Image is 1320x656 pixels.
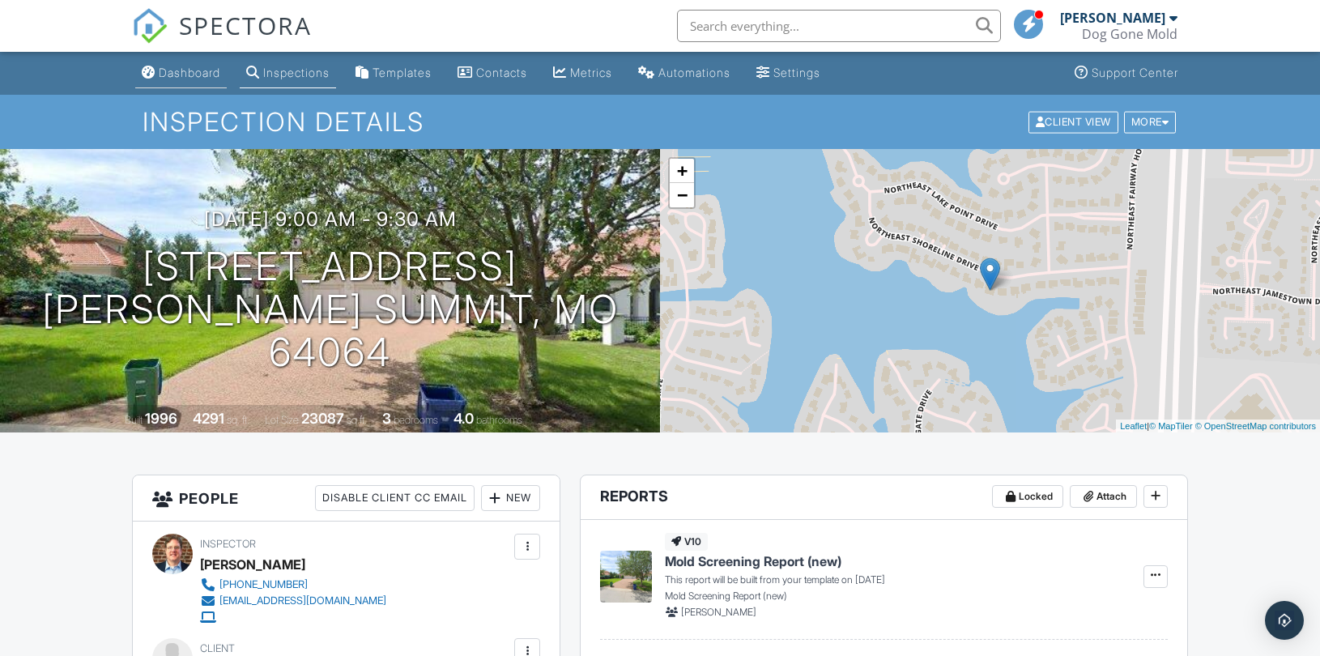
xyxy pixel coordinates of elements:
div: 3 [382,410,391,427]
h1: Inspection Details [143,108,1177,136]
a: Contacts [451,58,534,88]
div: [PERSON_NAME] [200,552,305,577]
span: bathrooms [476,414,522,426]
div: Support Center [1092,66,1178,79]
div: Automations [658,66,730,79]
a: Automations (Basic) [632,58,737,88]
img: The Best Home Inspection Software - Spectora [132,8,168,44]
div: Dashboard [159,66,220,79]
h1: [STREET_ADDRESS] [PERSON_NAME] Summit, MO 64064 [26,245,634,373]
a: Support Center [1068,58,1185,88]
div: Templates [373,66,432,79]
input: Search everything... [677,10,1001,42]
a: © MapTiler [1149,421,1193,431]
div: [EMAIL_ADDRESS][DOMAIN_NAME] [219,594,386,607]
span: Client [200,642,235,654]
a: Metrics [547,58,619,88]
h3: [DATE] 9:00 am - 9:30 am [204,208,457,230]
a: Zoom out [670,183,694,207]
div: [PERSON_NAME] [1060,10,1165,26]
span: Inspector [200,538,256,550]
span: Lot Size [265,414,299,426]
div: 4.0 [453,410,474,427]
div: Dog Gone Mold [1082,26,1177,42]
a: Settings [750,58,827,88]
a: Dashboard [135,58,227,88]
div: Open Intercom Messenger [1265,601,1304,640]
div: Settings [773,66,820,79]
a: Inspections [240,58,336,88]
div: Inspections [263,66,330,79]
a: [PHONE_NUMBER] [200,577,386,593]
a: SPECTORA [132,22,312,56]
div: Disable Client CC Email [315,485,475,511]
span: sq.ft. [347,414,367,426]
div: 4291 [193,410,224,427]
div: Client View [1028,111,1118,133]
div: 23087 [301,410,344,427]
div: [PHONE_NUMBER] [219,578,308,591]
h3: People [133,475,560,522]
div: More [1124,111,1177,133]
a: Leaflet [1120,421,1147,431]
div: New [481,485,540,511]
a: [EMAIL_ADDRESS][DOMAIN_NAME] [200,593,386,609]
div: Metrics [570,66,612,79]
div: 1996 [145,410,177,427]
a: Client View [1027,115,1122,127]
span: Built [125,414,143,426]
div: | [1116,420,1320,433]
a: Templates [349,58,438,88]
div: Contacts [476,66,527,79]
span: sq. ft. [227,414,249,426]
a: © OpenStreetMap contributors [1195,421,1316,431]
a: Zoom in [670,159,694,183]
span: bedrooms [394,414,438,426]
span: SPECTORA [179,8,312,42]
